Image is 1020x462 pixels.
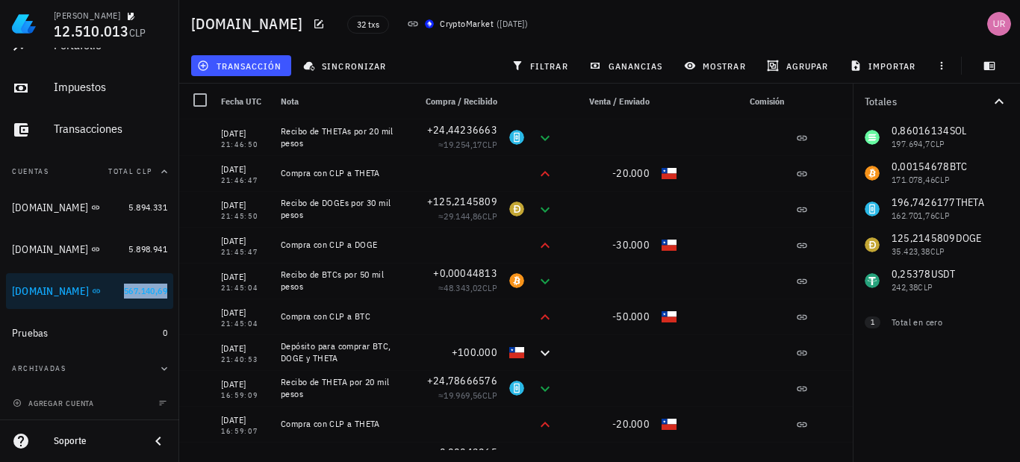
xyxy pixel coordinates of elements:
div: 21:45:47 [221,249,269,256]
h1: [DOMAIN_NAME] [191,12,308,36]
button: agrupar [761,55,837,76]
div: Compra con CLP a DOGE [281,239,402,251]
div: THETA-icon [509,130,524,145]
span: ≈ [438,390,497,401]
span: agregar cuenta [16,399,94,408]
span: 19.969,56 [444,390,482,401]
button: filtrar [506,55,577,76]
button: ganancias [583,55,672,76]
div: CLP-icon [662,416,677,431]
span: Venta / Enviado [589,96,650,107]
span: Nota [281,96,299,107]
span: ≈ [438,282,497,293]
span: +24,44236663 [427,123,497,137]
span: Fecha UTC [221,96,261,107]
div: Pruebas [12,327,49,340]
div: DOGE-icon [509,202,524,216]
div: 21:45:04 [221,320,269,328]
div: Nota [275,84,408,119]
div: 16:59:09 [221,392,269,399]
span: 5.898.941 [128,243,167,255]
span: ≈ [438,210,497,222]
div: Depósito para comprar BTC, DOGE y THETA [281,340,402,364]
span: 48.343,02 [444,282,482,293]
div: avatar [987,12,1011,36]
button: CuentasTotal CLP [6,154,173,190]
a: [DOMAIN_NAME] 5.894.331 [6,190,173,225]
div: Impuestos [54,80,167,94]
span: [DATE] [500,18,524,29]
button: agregar cuenta [9,396,101,411]
button: Totales [853,84,1020,119]
a: Transacciones [6,112,173,148]
div: CryptoMarket [440,16,494,31]
div: Recibo de DOGEs por 30 mil pesos [281,197,402,221]
div: 21:46:50 [221,141,269,149]
div: BTC-icon [509,273,524,288]
div: Compra con CLP a THETA [281,418,402,430]
div: Comisión [682,84,790,119]
div: 16:59:07 [221,428,269,435]
div: [DATE] [221,198,269,213]
div: Recibo de BTCs por 50 mil pesos [281,269,402,293]
span: transacción [200,60,282,72]
a: [DOMAIN_NAME] 567.140,69 [6,273,173,309]
div: CLP-icon [509,345,524,360]
div: [DATE] [221,413,269,428]
div: CLP-icon [662,237,677,252]
div: [DATE] [221,162,269,177]
span: -20.000 [612,166,650,180]
div: Transacciones [54,122,167,136]
div: Total en cero [892,316,978,329]
div: 21:45:50 [221,213,269,220]
div: Compra con CLP a THETA [281,167,402,179]
span: 5.894.331 [128,202,167,213]
div: [DATE] [221,377,269,392]
span: CLP [482,210,497,222]
button: mostrar [678,55,755,76]
span: CLP [129,26,146,40]
div: THETA-icon [509,381,524,396]
span: filtrar [514,60,568,72]
div: Compra / Recibido [408,84,503,119]
span: ( ) [497,16,528,31]
div: 21:40:53 [221,356,269,363]
span: +0,00044813 [433,266,497,280]
div: [DATE] [221,234,269,249]
span: 0 [163,327,167,338]
span: importar [853,60,916,72]
div: [DATE] [221,269,269,284]
span: +125,2145809 [427,195,497,208]
span: ganancias [592,60,662,72]
div: CLP-icon [662,309,677,324]
a: Pruebas 0 [6,315,173,351]
span: CLP [482,139,497,150]
span: 12.510.013 [54,21,129,41]
div: Fecha UTC [215,84,275,119]
span: agrupar [770,60,828,72]
div: [PERSON_NAME] [54,10,120,22]
div: [DOMAIN_NAME] [12,202,88,214]
div: 21:46:47 [221,177,269,184]
a: Impuestos [6,70,173,106]
div: Totales [865,96,990,107]
span: 29.144,86 [444,210,482,222]
span: Compra / Recibido [426,96,497,107]
button: transacción [191,55,291,76]
div: Recibo de THETA por 20 mil pesos [281,376,402,400]
span: sincronizar [306,60,386,72]
span: 1 [871,316,874,328]
span: CLP [482,282,497,293]
span: ≈ [438,139,497,150]
img: CryptoMKT [425,19,434,28]
div: [DATE] [221,341,269,356]
span: mostrar [687,60,746,72]
span: +0,00043265 [433,446,497,459]
span: Comisión [750,96,784,107]
div: [DOMAIN_NAME] [12,243,88,256]
img: LedgiFi [12,12,36,36]
div: Compra con CLP a BTC [281,310,402,322]
span: -50.000 [612,310,650,323]
button: importar [843,55,925,76]
span: 32 txs [357,16,379,33]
